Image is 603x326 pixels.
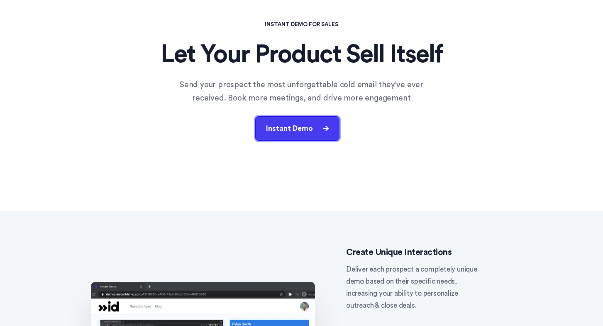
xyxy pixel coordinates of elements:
[255,116,339,141] button: Instant Demo
[150,41,453,68] h1: Let Your Product Sell Itself
[346,246,482,259] h3: Create Unique Interactions
[150,78,453,105] p: Send your prospect the most unforgettable cold email they’ve ever received. Book more meetings, a...
[346,263,482,311] p: Deliver each prospect a completely unique demo based on their specific needs, increasing your abi...
[150,20,453,29] h4: INSTANT DEMO FOR SALES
